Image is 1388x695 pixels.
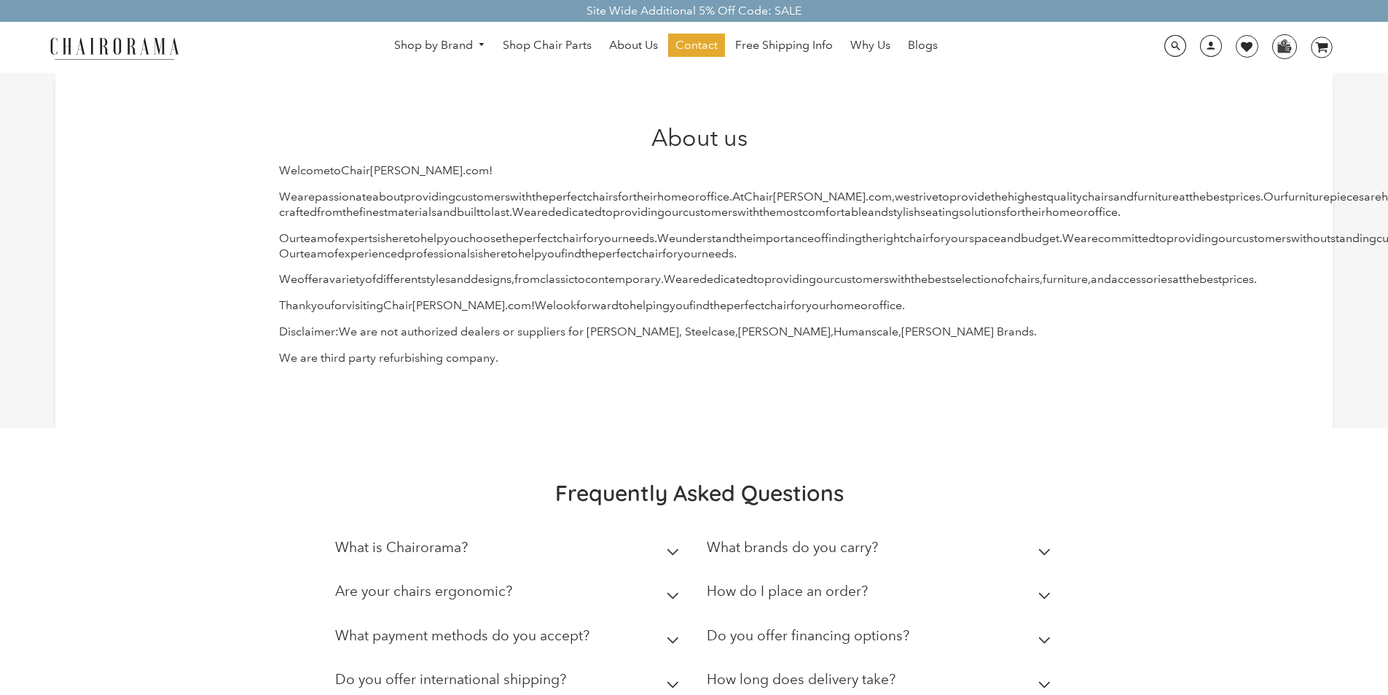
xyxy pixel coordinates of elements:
span: your [678,246,702,260]
span: and [868,205,888,219]
span: We [657,231,675,245]
span: for [1006,205,1022,219]
span: team [300,231,327,245]
span: and [1091,272,1111,286]
span: . [734,246,737,260]
span: and [450,272,471,286]
span: find [561,246,581,260]
span: providing [404,190,455,203]
span: selection [950,272,997,286]
summary: Are your chairs ergonomic? [335,572,685,617]
span: to [480,205,491,219]
h2: How do I place an order? [707,583,868,599]
span: customers [683,205,737,219]
a: Shop by Brand [387,34,493,57]
h2: What is Chairorama? [335,539,468,556]
h2: Do you offer financing options? [707,627,909,644]
span: find [689,298,710,312]
span: We are third party refurbishing company. [279,351,498,365]
span: of [814,231,825,245]
summary: Do you offer financing options? [707,617,1056,661]
h2: What brands do you carry? [707,539,878,556]
span: classic [540,272,574,286]
span: the [710,298,726,312]
span: . [729,190,732,203]
span: dedicated [548,205,602,219]
span: importance [753,231,814,245]
span: you [444,231,463,245]
span: to [330,163,341,177]
span: last [491,205,509,219]
span: furniture [1285,190,1330,203]
span: seating [920,205,959,219]
span: Chair [744,190,773,203]
span: stylish [888,205,920,219]
span: for [331,298,346,312]
span: built [457,205,480,219]
span: [PERSON_NAME] [370,163,463,177]
span: provide [949,190,991,203]
span: for [583,231,598,245]
span: chairs [1082,190,1113,203]
span: for [662,246,678,260]
span: the [1183,272,1199,286]
span: your [598,231,622,245]
span: customers [1236,231,1291,245]
span: . [509,205,512,219]
span: are [1081,231,1098,245]
span: . [661,272,664,286]
span: passionate [315,190,372,203]
h2: Do you offer international shipping? [335,671,566,688]
span: variety [329,272,365,286]
span: office [699,190,729,203]
span: Our [1263,190,1285,203]
span: We [664,272,682,286]
span: to [507,246,518,260]
span: at [1179,190,1189,203]
span: customers [834,272,889,286]
span: perfect [519,231,557,245]
span: We [1062,231,1081,245]
span: chair [636,246,662,260]
span: about [372,190,404,203]
span: understand [675,231,736,245]
span: their [1022,205,1046,219]
span: prices [1222,272,1254,286]
span: best [1199,272,1222,286]
span: or [688,190,699,203]
span: budget [1021,231,1059,245]
span: experts [338,231,377,245]
span: perfect [549,190,587,203]
span: prices [1228,190,1260,203]
span: professionals [404,246,475,260]
span: for [618,190,633,203]
span: furniture [1134,190,1179,203]
span: to [1156,231,1167,245]
span: , [892,190,895,203]
span: providing [1167,231,1218,245]
span: furniture [1043,272,1088,286]
span: home [657,190,688,203]
span: office [1088,205,1118,219]
span: , [511,272,514,286]
span: our [1218,231,1236,245]
span: the [991,190,1008,203]
span: right [879,231,903,245]
img: chairorama [42,35,187,61]
span: Welcome [279,163,330,177]
span: accessories [1111,272,1172,286]
span: is [377,231,385,245]
span: office [872,298,902,312]
span: best [1206,190,1228,203]
span: Disclaimer:We are not authorized dealers or suppliers for [PERSON_NAME], Steelcase,[PERSON_NAME],... [279,325,1037,338]
span: , [1040,272,1043,286]
a: Free Shipping Info [728,34,840,57]
span: experienced [338,246,404,260]
summary: What payment methods do you accept? [335,617,685,661]
span: from [514,272,540,286]
span: materials [388,205,436,219]
span: to [753,272,764,286]
span: contemporary [585,272,661,286]
span: Our [279,246,300,260]
span: Why Us [850,38,890,53]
